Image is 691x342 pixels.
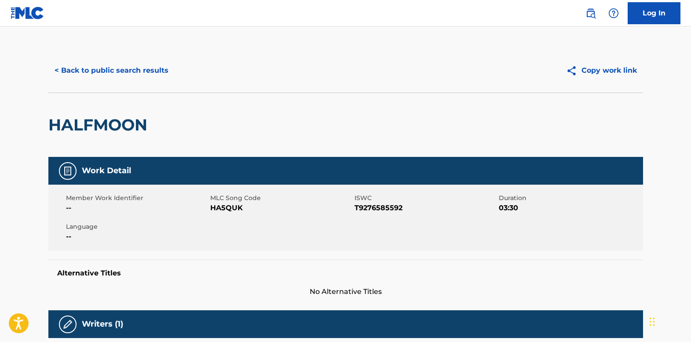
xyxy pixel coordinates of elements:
[608,8,619,19] img: help
[355,193,497,203] span: ISWC
[48,286,643,297] span: No Alternative Titles
[82,319,123,329] h5: Writers (1)
[647,300,691,342] iframe: Chat Widget
[585,8,596,19] img: search
[628,2,680,24] a: Log In
[48,115,152,135] h2: HALFMOON
[48,59,175,82] button: < Back to public search results
[605,4,622,22] div: Help
[210,203,352,213] span: HA5QUK
[560,59,643,82] button: Copy work link
[66,203,208,213] span: --
[66,193,208,203] span: Member Work Identifier
[355,203,497,213] span: T9276585592
[82,166,131,176] h5: Work Detail
[650,309,655,335] div: Drag
[11,7,44,19] img: MLC Logo
[566,65,581,76] img: Copy work link
[210,193,352,203] span: MLC Song Code
[62,166,73,176] img: Work Detail
[57,269,634,278] h5: Alternative Titles
[66,222,208,231] span: Language
[62,319,73,330] img: Writers
[499,203,641,213] span: 03:30
[66,231,208,242] span: --
[499,193,641,203] span: Duration
[582,4,600,22] a: Public Search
